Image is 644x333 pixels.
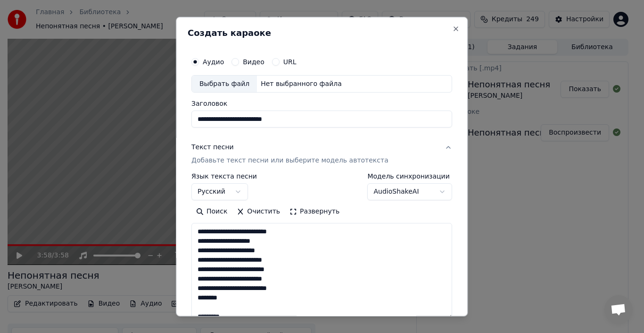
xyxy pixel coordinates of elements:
[191,156,388,165] p: Добавьте текст песни или выберите модель автотекста
[191,173,257,179] label: Язык текста песни
[283,58,297,65] label: URL
[285,204,344,219] button: Развернуть
[257,79,346,88] div: Нет выбранного файла
[191,143,234,152] div: Текст песни
[192,75,257,92] div: Выбрать файл
[243,58,264,65] label: Видео
[188,28,456,37] h2: Создать караоке
[203,58,224,65] label: Аудио
[368,173,453,179] label: Модель синхронизации
[191,204,232,219] button: Поиск
[191,135,452,173] button: Текст песниДобавьте текст песни или выберите модель автотекста
[191,173,452,327] div: Текст песниДобавьте текст песни или выберите модель автотекста
[191,100,452,107] label: Заголовок
[232,204,285,219] button: Очистить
